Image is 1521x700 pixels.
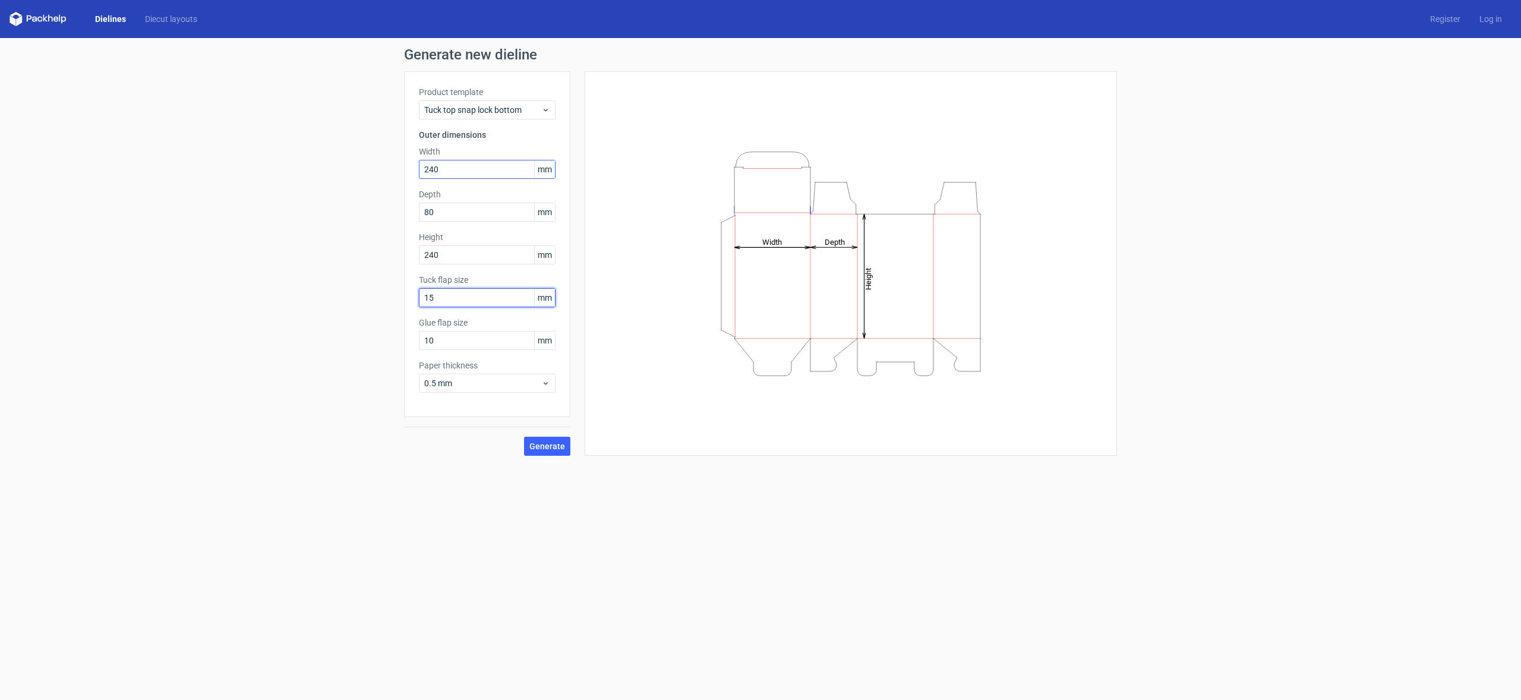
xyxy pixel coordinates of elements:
[534,160,555,178] span: mm
[524,437,570,456] button: Generate
[534,203,555,221] span: mm
[534,246,555,264] span: mm
[1470,13,1511,25] a: Log in
[419,317,556,329] label: Glue flap size
[404,48,1117,62] h1: Generate new dieline
[419,274,556,286] label: Tuck flap size
[419,360,556,371] label: Paper thickness
[419,188,556,200] label: Depth
[135,13,207,25] a: Diecut layouts
[424,377,541,389] span: 0.5 mm
[419,129,556,141] h3: Outer dimensions
[419,231,556,243] label: Height
[419,146,556,157] label: Width
[864,267,873,289] tspan: Height
[419,86,556,98] label: Product template
[825,237,845,246] tspan: Depth
[529,442,565,450] span: Generate
[534,332,555,349] span: mm
[424,104,541,116] span: Tuck top snap lock bottom
[534,289,555,307] span: mm
[762,237,782,246] tspan: Width
[86,13,135,25] a: Dielines
[1421,13,1470,25] a: Register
